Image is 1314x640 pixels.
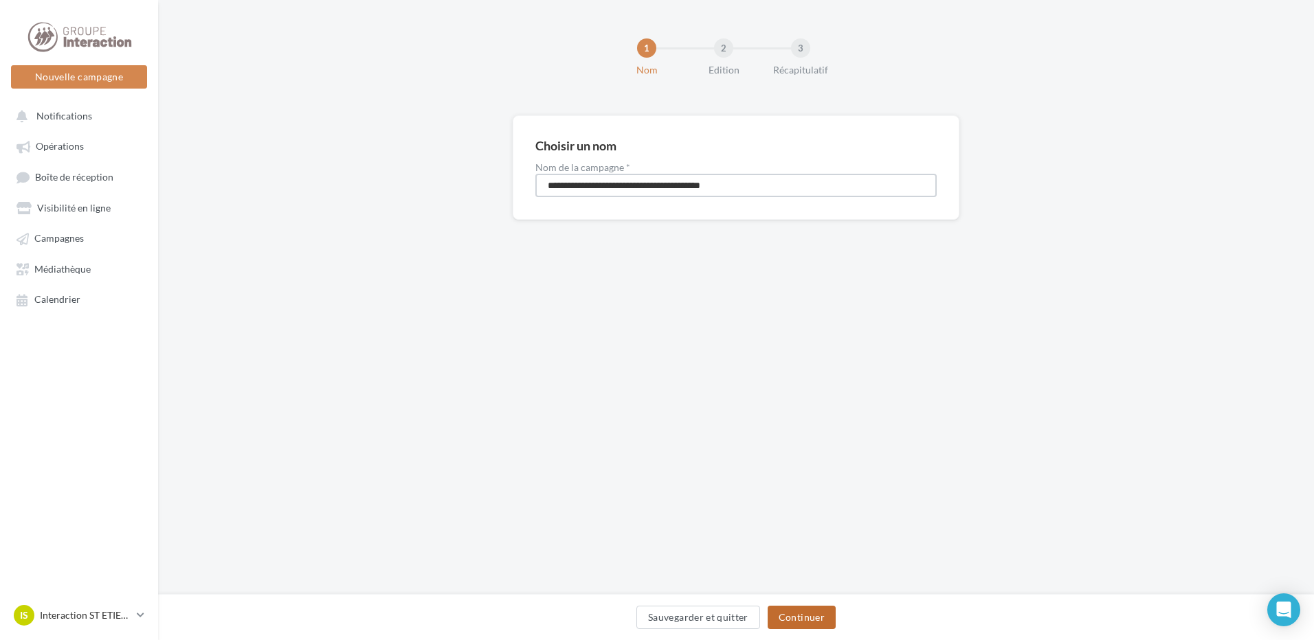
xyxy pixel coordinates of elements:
[8,164,150,190] a: Boîte de réception
[791,38,810,58] div: 3
[8,286,150,311] a: Calendrier
[37,202,111,214] span: Visibilité en ligne
[603,63,691,77] div: Nom
[40,608,131,622] p: Interaction ST ETIENNE
[8,133,150,158] a: Opérations
[680,63,768,77] div: Edition
[535,163,937,172] label: Nom de la campagne *
[34,263,91,275] span: Médiathèque
[768,606,836,629] button: Continuer
[35,171,113,183] span: Boîte de réception
[8,195,150,220] a: Visibilité en ligne
[20,608,28,622] span: IS
[636,606,760,629] button: Sauvegarder et quitter
[36,141,84,152] span: Opérations
[11,65,147,89] button: Nouvelle campagne
[8,103,144,128] button: Notifications
[34,294,80,306] span: Calendrier
[8,225,150,250] a: Campagnes
[11,602,147,628] a: IS Interaction ST ETIENNE
[8,256,150,281] a: Médiathèque
[637,38,656,58] div: 1
[757,63,845,77] div: Récapitulatif
[1267,593,1300,626] div: Open Intercom Messenger
[34,233,84,244] span: Campagnes
[535,139,616,152] div: Choisir un nom
[714,38,733,58] div: 2
[36,110,92,122] span: Notifications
